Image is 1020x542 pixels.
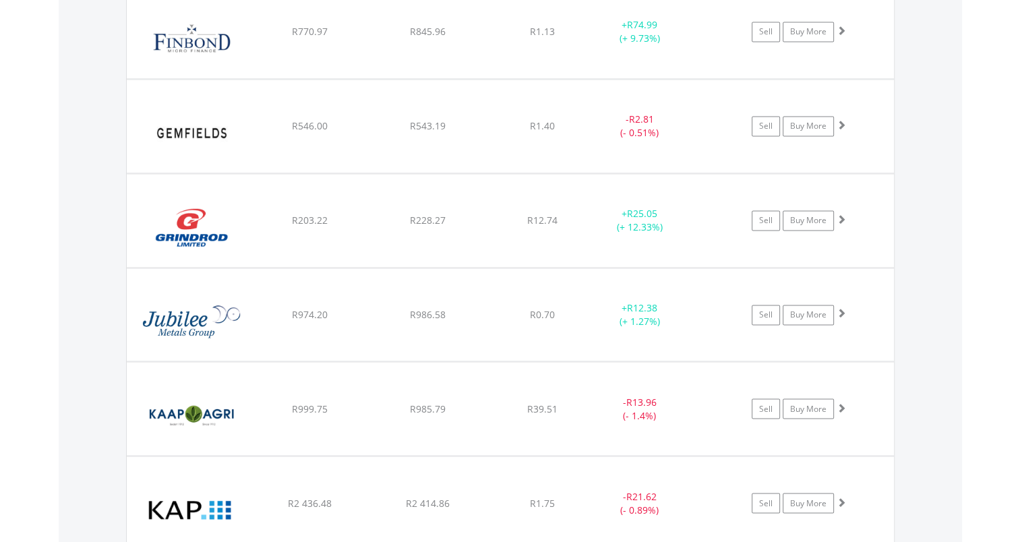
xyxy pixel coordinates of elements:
a: Sell [752,22,780,42]
span: R845.96 [410,25,446,38]
span: R2 436.48 [288,496,332,509]
span: R13.96 [626,395,657,408]
span: R986.58 [410,308,446,321]
a: Sell [752,210,780,231]
div: - (- 0.51%) [589,113,691,140]
div: + (+ 9.73%) [589,18,691,45]
a: Buy More [783,22,834,42]
span: R999.75 [292,402,328,415]
img: EQU.ZA.GML.png [133,96,249,169]
a: Sell [752,305,780,325]
span: R0.70 [530,308,555,321]
a: Buy More [783,305,834,325]
div: - (- 0.89%) [589,489,691,516]
span: R74.99 [627,18,657,31]
a: Buy More [783,493,834,513]
a: Buy More [783,398,834,419]
span: R12.38 [627,301,657,314]
span: R1.40 [530,119,555,132]
img: EQU.ZA.GND.png [133,191,249,264]
a: Sell [752,398,780,419]
span: R12.74 [527,214,558,227]
span: R974.20 [292,308,328,321]
span: R25.05 [627,207,657,220]
span: R985.79 [410,402,446,415]
a: Buy More [783,210,834,231]
span: R2 414.86 [406,496,450,509]
span: R2.81 [629,113,654,125]
span: R21.62 [626,489,657,502]
a: Sell [752,493,780,513]
div: - (- 1.4%) [589,395,691,422]
span: R546.00 [292,119,328,132]
span: R1.13 [530,25,555,38]
div: + (+ 1.27%) [589,301,691,328]
span: R203.22 [292,214,328,227]
a: Buy More [783,116,834,136]
a: Sell [752,116,780,136]
div: + (+ 12.33%) [589,207,691,234]
span: R770.97 [292,25,328,38]
img: EQU.ZA.KAL.png [133,379,249,452]
img: EQU.ZA.JBL.png [133,285,249,357]
span: R543.19 [410,119,446,132]
span: R39.51 [527,402,558,415]
span: R228.27 [410,214,446,227]
span: R1.75 [530,496,555,509]
img: EQU.ZA.FGL.png [133,2,249,75]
